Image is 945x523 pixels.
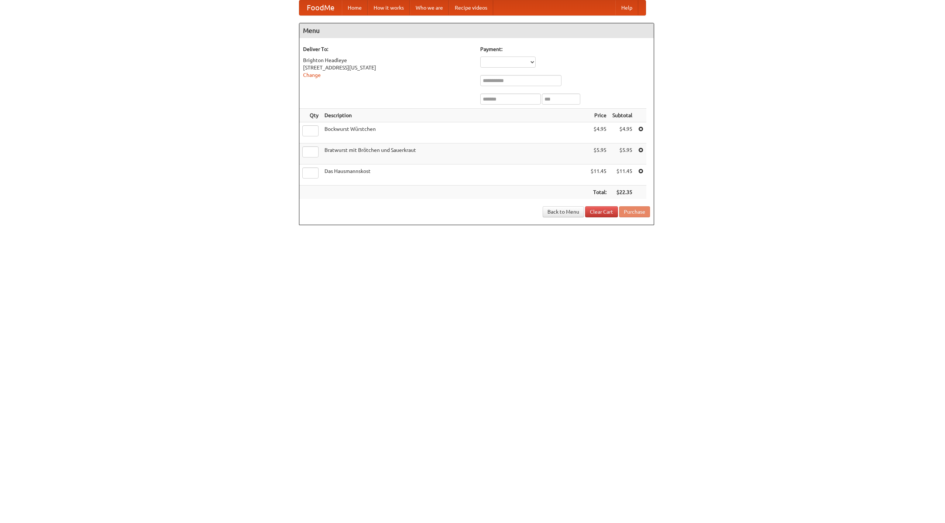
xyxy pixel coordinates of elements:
[609,122,635,143] td: $4.95
[410,0,449,15] a: Who we are
[609,164,635,186] td: $11.45
[449,0,493,15] a: Recipe videos
[588,143,609,164] td: $5.95
[619,206,650,217] button: Purchase
[609,109,635,122] th: Subtotal
[609,186,635,199] th: $22.35
[615,0,638,15] a: Help
[368,0,410,15] a: How it works
[480,45,650,53] h5: Payment:
[322,109,588,122] th: Description
[585,206,618,217] a: Clear Cart
[342,0,368,15] a: Home
[303,72,321,78] a: Change
[303,57,473,64] div: Brighton Headleye
[322,143,588,164] td: Bratwurst mit Brötchen und Sauerkraut
[299,109,322,122] th: Qty
[299,0,342,15] a: FoodMe
[322,122,588,143] td: Bockwurst Würstchen
[588,122,609,143] td: $4.95
[588,164,609,186] td: $11.45
[303,45,473,53] h5: Deliver To:
[543,206,584,217] a: Back to Menu
[322,164,588,186] td: Das Hausmannskost
[588,186,609,199] th: Total:
[588,109,609,122] th: Price
[299,23,654,38] h4: Menu
[609,143,635,164] td: $5.95
[303,64,473,71] div: [STREET_ADDRESS][US_STATE]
